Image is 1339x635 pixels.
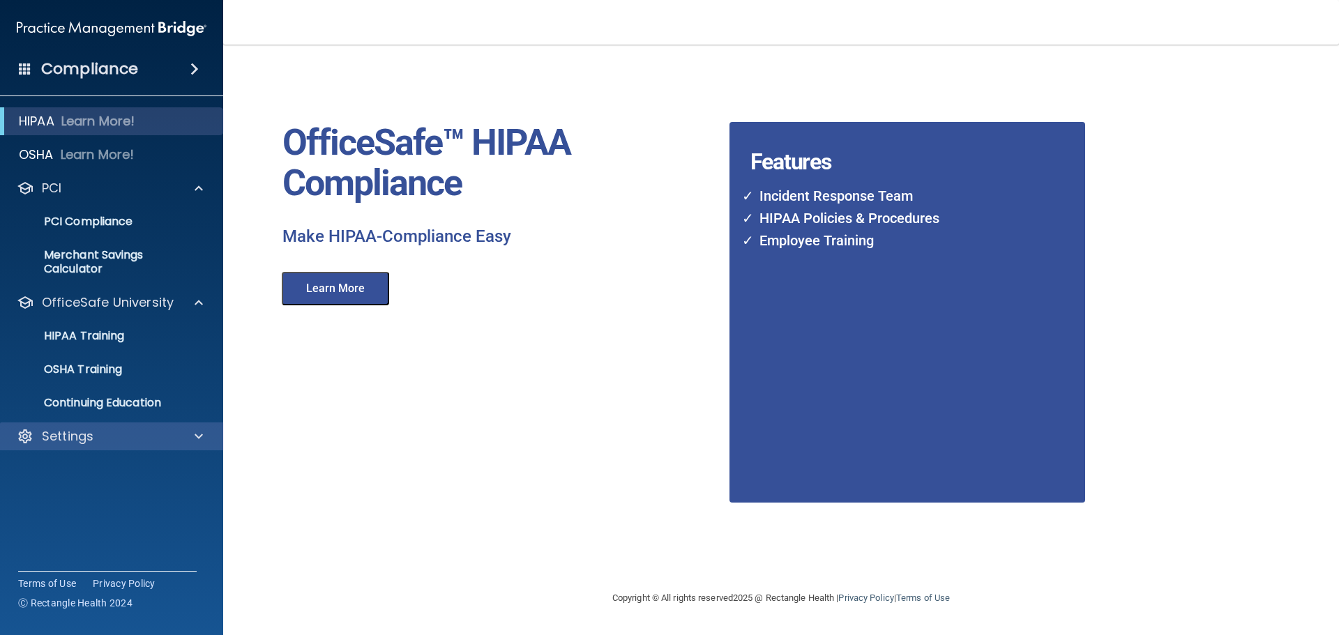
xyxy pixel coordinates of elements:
h4: Compliance [41,59,138,79]
div: Copyright © All rights reserved 2025 @ Rectangle Health | | [527,576,1036,620]
p: OSHA [19,146,54,163]
img: PMB logo [17,15,206,43]
p: Learn More! [61,113,135,130]
a: Settings [17,428,203,445]
p: Settings [42,428,93,445]
p: OSHA Training [9,362,122,376]
li: Employee Training [751,229,1030,252]
p: HIPAA Training [9,329,124,343]
button: Learn More [282,272,389,305]
p: PCI [42,180,61,197]
span: Ⓒ Rectangle Health 2024 [18,596,133,610]
p: HIPAA [19,113,54,130]
p: OfficeSafe University [42,294,174,311]
h4: Features [729,122,1048,150]
li: Incident Response Team [751,185,1030,207]
iframe: Drift Widget Chat Controller [1098,536,1322,592]
a: Privacy Policy [838,592,893,603]
a: Terms of Use [18,576,76,590]
p: Merchant Savings Calculator [9,248,199,276]
a: Privacy Policy [93,576,156,590]
p: PCI Compliance [9,215,199,229]
a: Learn More [272,284,403,294]
p: Make HIPAA-Compliance Easy [282,226,719,248]
p: OfficeSafe™ HIPAA Compliance [282,123,719,204]
a: OfficeSafe University [17,294,203,311]
a: PCI [17,180,203,197]
p: Continuing Education [9,396,199,410]
a: Terms of Use [896,592,950,603]
li: HIPAA Policies & Procedures [751,207,1030,229]
p: Learn More! [61,146,135,163]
